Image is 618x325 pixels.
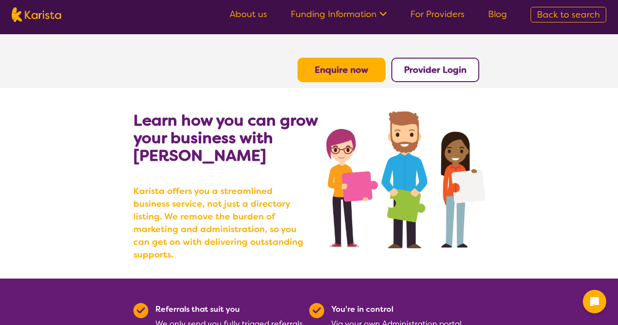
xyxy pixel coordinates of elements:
a: Blog [488,8,507,20]
a: Funding Information [291,8,387,20]
img: Tick [309,303,324,318]
a: Provider Login [404,64,467,76]
b: Karista offers you a streamlined business service, not just a directory listing. We remove the bu... [133,185,309,261]
img: grow your business with Karista [326,111,485,248]
a: About us [230,8,267,20]
a: For Providers [410,8,465,20]
img: Karista logo [12,7,61,22]
a: Enquire now [315,64,368,76]
img: Tick [133,303,149,318]
button: Provider Login [391,58,479,82]
b: You're in control [331,304,393,314]
b: Referrals that suit you [155,304,240,314]
b: Learn how you can grow your business with [PERSON_NAME] [133,110,318,166]
a: Back to search [531,7,606,22]
button: Enquire now [298,58,385,82]
span: Back to search [537,9,600,21]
